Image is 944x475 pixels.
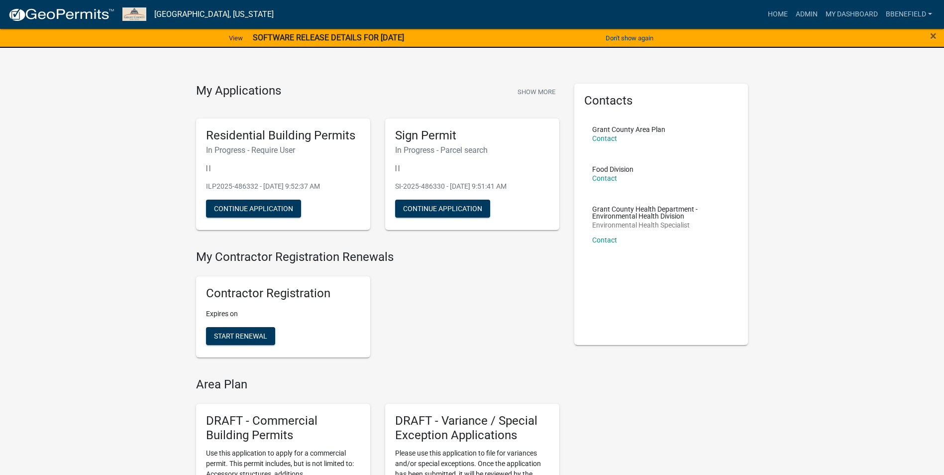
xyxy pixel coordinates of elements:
p: Environmental Health Specialist [592,222,731,229]
h5: Contacts [584,94,738,108]
p: SI-2025-486330 - [DATE] 9:51:41 AM [395,181,549,192]
p: | | [206,163,360,173]
strong: SOFTWARE RELEASE DETAILS FOR [DATE] [253,33,404,42]
wm-registration-list-section: My Contractor Registration Renewals [196,250,559,365]
a: Admin [792,5,822,24]
h4: Area Plan [196,377,559,392]
a: Contact [592,134,617,142]
p: Grant County Health Department - Environmental Health Division [592,206,731,220]
p: Food Division [592,166,633,173]
p: Expires on [206,309,360,319]
a: View [225,30,247,46]
button: Start Renewal [206,327,275,345]
button: Close [930,30,937,42]
h5: DRAFT - Variance / Special Exception Applications [395,414,549,443]
h5: Sign Permit [395,128,549,143]
span: Start Renewal [214,332,267,340]
h6: In Progress - Parcel search [395,145,549,155]
p: Grant County Area Plan [592,126,665,133]
h5: DRAFT - Commercial Building Permits [206,414,360,443]
h5: Residential Building Permits [206,128,360,143]
a: Home [764,5,792,24]
a: Contact [592,174,617,182]
a: My Dashboard [822,5,882,24]
h4: My Contractor Registration Renewals [196,250,559,264]
span: × [930,29,937,43]
p: | | [395,163,549,173]
button: Continue Application [206,200,301,218]
a: [GEOGRAPHIC_DATA], [US_STATE] [154,6,274,23]
a: BBenefield [882,5,936,24]
button: Don't show again [602,30,657,46]
h6: In Progress - Require User [206,145,360,155]
h4: My Applications [196,84,281,99]
button: Show More [514,84,559,100]
button: Continue Application [395,200,490,218]
a: Contact [592,236,617,244]
h5: Contractor Registration [206,286,360,301]
p: ILP2025-486332 - [DATE] 9:52:37 AM [206,181,360,192]
img: Grant County, Indiana [122,7,146,21]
